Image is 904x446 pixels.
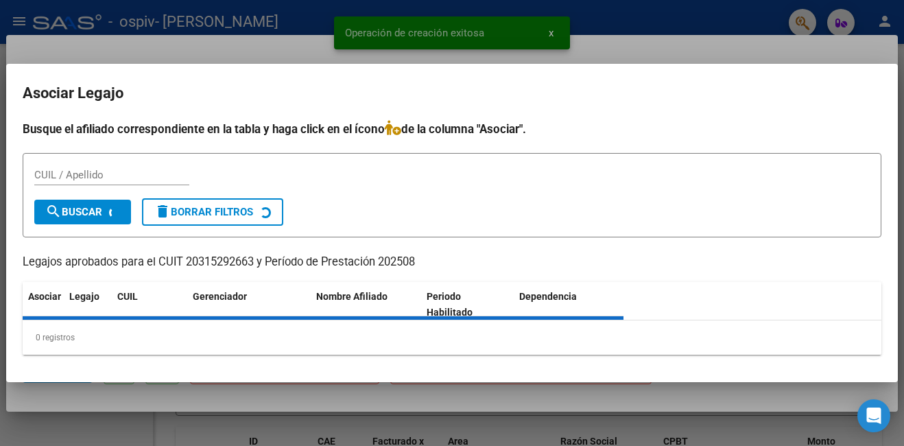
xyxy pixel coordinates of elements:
span: Asociar [28,291,61,302]
span: Periodo Habilitado [427,291,473,318]
p: Legajos aprobados para el CUIT 20315292663 y Período de Prestación 202508 [23,254,881,271]
mat-icon: delete [154,203,171,220]
span: Nombre Afiliado [316,291,388,302]
div: 0 registros [23,320,881,355]
datatable-header-cell: Gerenciador [187,282,311,327]
datatable-header-cell: Asociar [23,282,64,327]
button: Buscar [34,200,131,224]
span: Dependencia [519,291,577,302]
span: Borrar Filtros [154,206,253,218]
span: Legajo [69,291,99,302]
span: Gerenciador [193,291,247,302]
div: Open Intercom Messenger [857,399,890,432]
datatable-header-cell: Dependencia [514,282,624,327]
h2: Asociar Legajo [23,80,881,106]
datatable-header-cell: Periodo Habilitado [421,282,514,327]
datatable-header-cell: Nombre Afiliado [311,282,421,327]
span: CUIL [117,291,138,302]
mat-icon: search [45,203,62,220]
datatable-header-cell: Legajo [64,282,112,327]
datatable-header-cell: CUIL [112,282,187,327]
span: Buscar [45,206,102,218]
button: Borrar Filtros [142,198,283,226]
h4: Busque el afiliado correspondiente en la tabla y haga click en el ícono de la columna "Asociar". [23,120,881,138]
